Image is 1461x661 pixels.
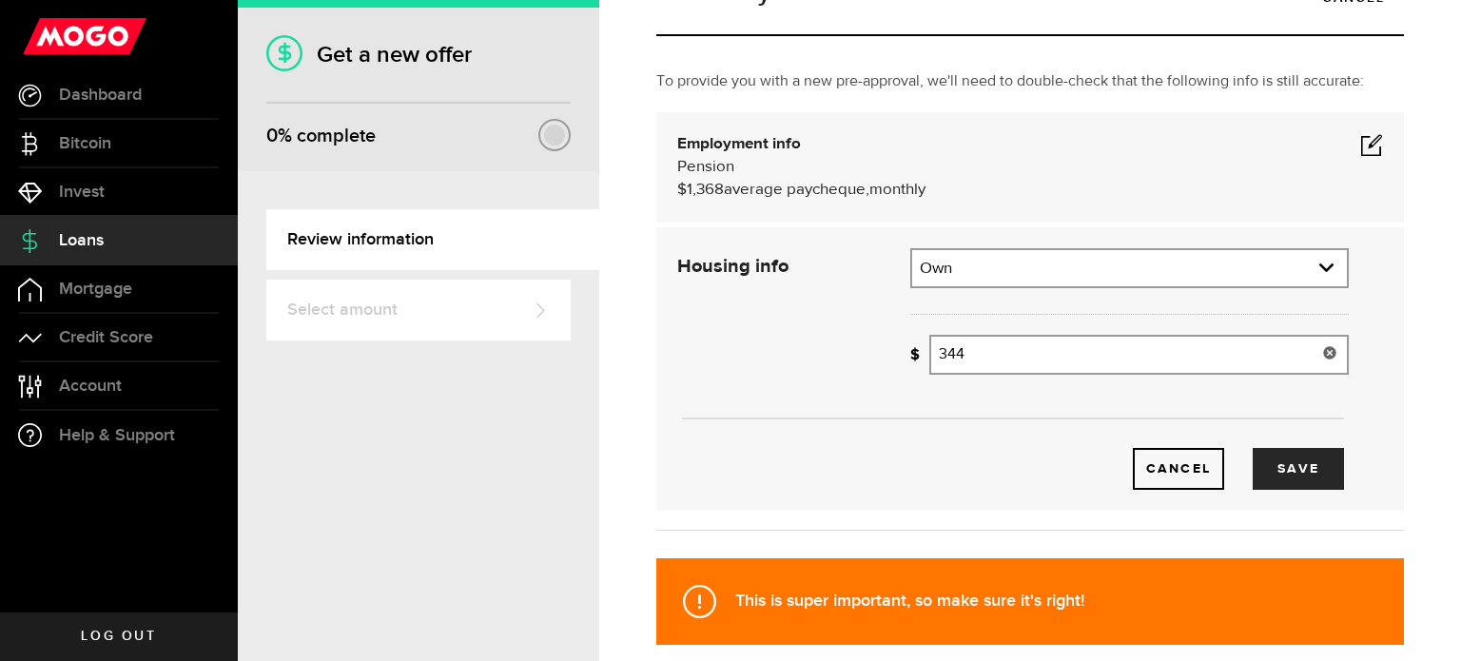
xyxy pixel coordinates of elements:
[266,280,571,340] a: Select amount
[59,329,153,346] span: Credit Score
[59,281,132,298] span: Mortgage
[724,182,869,198] span: average paycheque,
[266,125,278,147] span: 0
[912,250,1347,286] a: expand select
[1253,448,1344,490] button: Save
[266,209,599,270] a: Review information
[266,41,571,68] h1: Get a new offer
[15,8,72,65] button: Open LiveChat chat widget
[59,184,105,201] span: Invest
[677,136,801,152] b: Employment info
[656,70,1404,93] p: To provide you with a new pre-approval, we'll need to double-check that the following info is sti...
[677,257,789,276] strong: Housing info
[869,182,925,198] span: monthly
[735,591,1084,611] strong: This is super important, so make sure it's right!
[1133,448,1224,490] a: Cancel
[266,119,376,153] div: % complete
[59,378,122,395] span: Account
[59,232,104,249] span: Loans
[677,159,734,175] span: Pension
[59,427,175,444] span: Help & Support
[677,182,724,198] span: $1,368
[59,87,142,104] span: Dashboard
[81,630,156,643] span: Log out
[59,135,111,152] span: Bitcoin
